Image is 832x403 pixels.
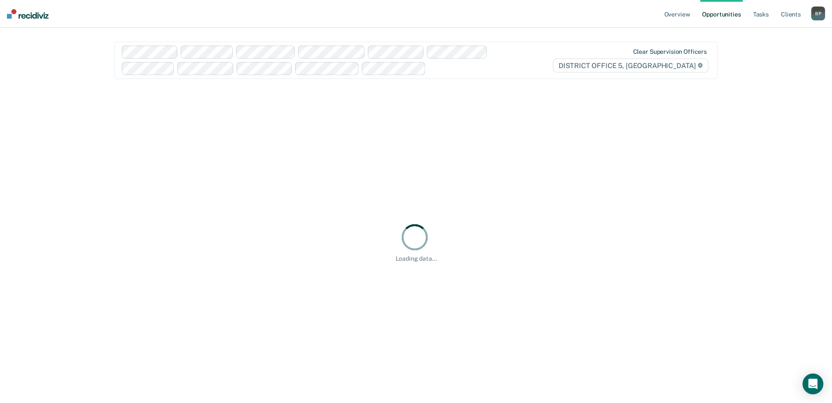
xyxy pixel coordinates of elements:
[7,9,49,19] img: Recidiviz
[803,374,823,394] div: Open Intercom Messenger
[633,48,707,56] div: Clear supervision officers
[396,255,437,262] div: Loading data...
[811,7,825,20] button: BP
[553,59,708,72] span: DISTRICT OFFICE 5, [GEOGRAPHIC_DATA]
[811,7,825,20] div: B P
